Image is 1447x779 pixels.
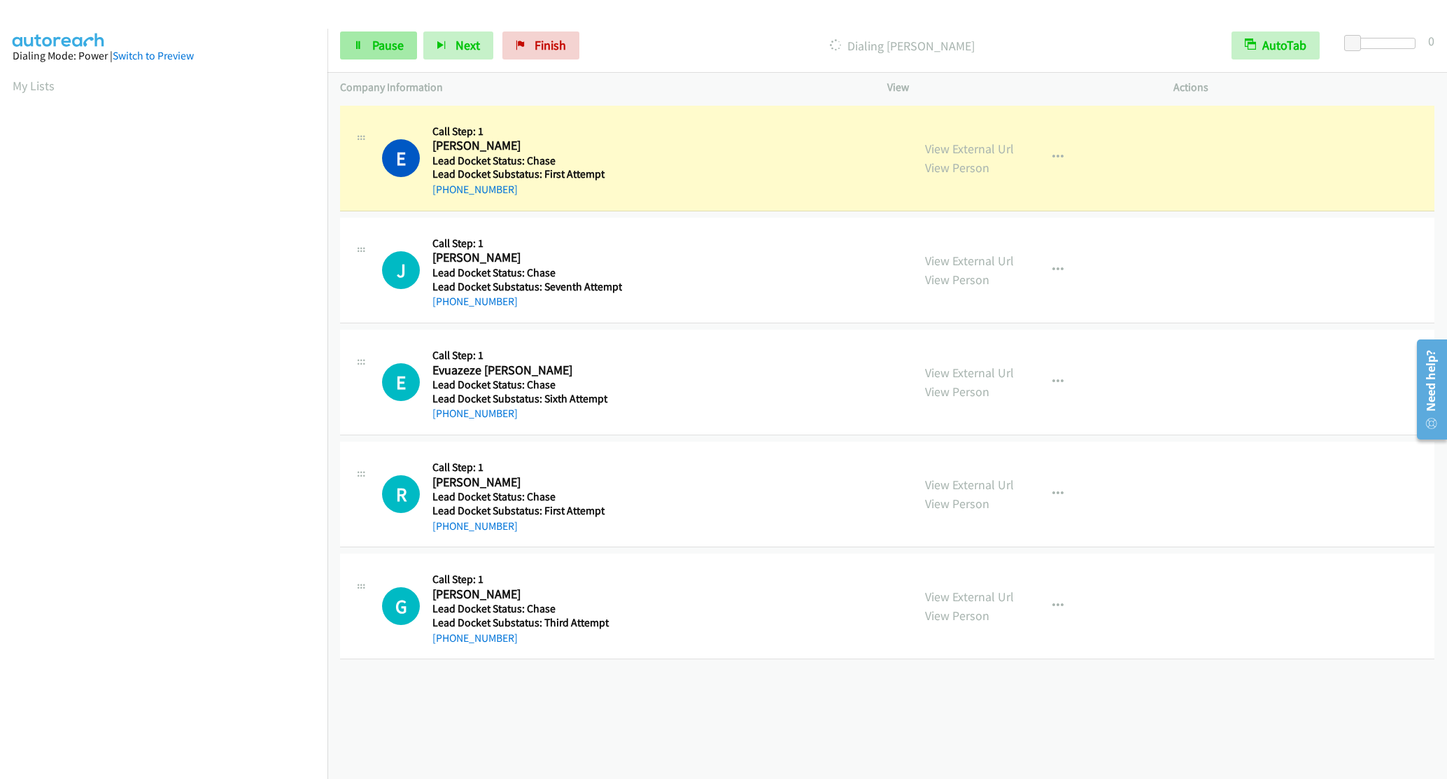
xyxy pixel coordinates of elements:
[432,407,518,420] a: [PHONE_NUMBER]
[432,475,619,491] h2: [PERSON_NAME]
[382,363,420,401] h1: E
[423,31,493,59] button: Next
[925,253,1014,269] a: View External Url
[432,183,518,196] a: [PHONE_NUMBER]
[432,461,619,475] h5: Call Step: 1
[1406,334,1447,445] iframe: Resource Center
[502,31,579,59] a: Finish
[925,160,989,176] a: View Person
[13,78,55,94] a: My Lists
[456,37,480,53] span: Next
[432,587,619,603] h2: [PERSON_NAME]
[382,251,420,289] h1: J
[382,475,420,513] div: The call is yet to be attempted
[382,139,420,177] h1: E
[382,587,420,625] div: The call is yet to be attempted
[382,251,420,289] div: The call is yet to be attempted
[432,349,619,363] h5: Call Step: 1
[432,519,518,533] a: [PHONE_NUMBER]
[432,363,619,379] h2: Evuazeze [PERSON_NAME]
[13,108,327,773] iframe: Dialpad
[925,477,1014,493] a: View External Url
[432,138,619,154] h2: [PERSON_NAME]
[432,378,619,392] h5: Lead Docket Status: Chase
[432,602,619,616] h5: Lead Docket Status: Chase
[432,616,619,630] h5: Lead Docket Substatus: Third Attempt
[1351,38,1416,49] div: Delay between calls (in seconds)
[432,490,619,504] h5: Lead Docket Status: Chase
[432,154,619,168] h5: Lead Docket Status: Chase
[887,79,1148,96] p: View
[432,167,619,181] h5: Lead Docket Substatus: First Attempt
[925,272,989,288] a: View Person
[535,37,566,53] span: Finish
[432,266,622,280] h5: Lead Docket Status: Chase
[598,36,1206,55] p: Dialing [PERSON_NAME]
[432,573,619,587] h5: Call Step: 1
[925,496,989,512] a: View Person
[432,631,518,645] a: [PHONE_NUMBER]
[432,504,619,518] h5: Lead Docket Substatus: First Attempt
[925,141,1014,157] a: View External Url
[925,589,1014,605] a: View External Url
[340,31,417,59] a: Pause
[382,587,420,625] h1: G
[432,237,622,251] h5: Call Step: 1
[382,475,420,513] h1: R
[432,280,622,294] h5: Lead Docket Substatus: Seventh Attempt
[382,363,420,401] div: The call is yet to be attempted
[925,384,989,400] a: View Person
[1231,31,1320,59] button: AutoTab
[925,365,1014,381] a: View External Url
[432,250,619,266] h2: [PERSON_NAME]
[432,295,518,308] a: [PHONE_NUMBER]
[340,79,862,96] p: Company Information
[113,49,194,62] a: Switch to Preview
[432,392,619,406] h5: Lead Docket Substatus: Sixth Attempt
[1428,31,1434,50] div: 0
[432,125,619,139] h5: Call Step: 1
[1173,79,1434,96] p: Actions
[372,37,404,53] span: Pause
[925,608,989,624] a: View Person
[13,48,315,64] div: Dialing Mode: Power |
